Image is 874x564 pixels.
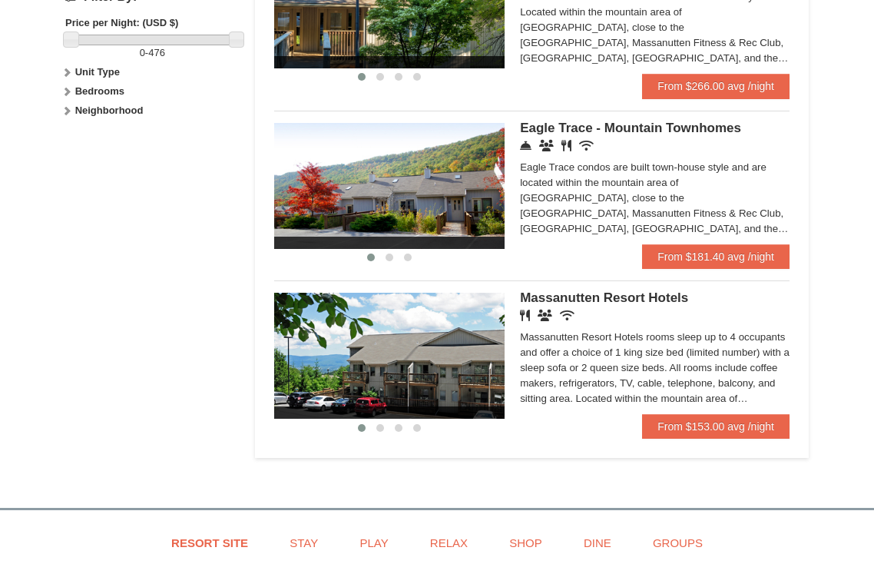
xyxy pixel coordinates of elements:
[538,310,552,321] i: Banquet Facilities
[75,85,124,97] strong: Bedrooms
[520,290,688,305] span: Massanutten Resort Hotels
[564,526,631,560] a: Dine
[65,45,240,61] label: -
[539,140,554,151] i: Conference Facilities
[520,310,530,321] i: Restaurant
[579,140,594,151] i: Wireless Internet (free)
[560,310,574,321] i: Wireless Internet (free)
[411,526,487,560] a: Relax
[65,17,178,28] strong: Price per Night: (USD $)
[642,244,790,269] a: From $181.40 avg /night
[642,414,790,439] a: From $153.00 avg /night
[642,74,790,98] a: From $266.00 avg /night
[75,66,120,78] strong: Unit Type
[75,105,144,116] strong: Neighborhood
[561,140,571,151] i: Restaurant
[634,526,722,560] a: Groups
[520,140,531,151] i: Concierge Desk
[270,526,337,560] a: Stay
[140,47,145,58] span: 0
[148,47,165,58] span: 476
[520,160,790,237] div: Eagle Trace condos are built town-house style and are located within the mountain area of [GEOGRA...
[490,526,561,560] a: Shop
[520,330,790,406] div: Massanutten Resort Hotels rooms sleep up to 4 occupants and offer a choice of 1 king size bed (li...
[520,121,741,135] span: Eagle Trace - Mountain Townhomes
[152,526,267,560] a: Resort Site
[340,526,407,560] a: Play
